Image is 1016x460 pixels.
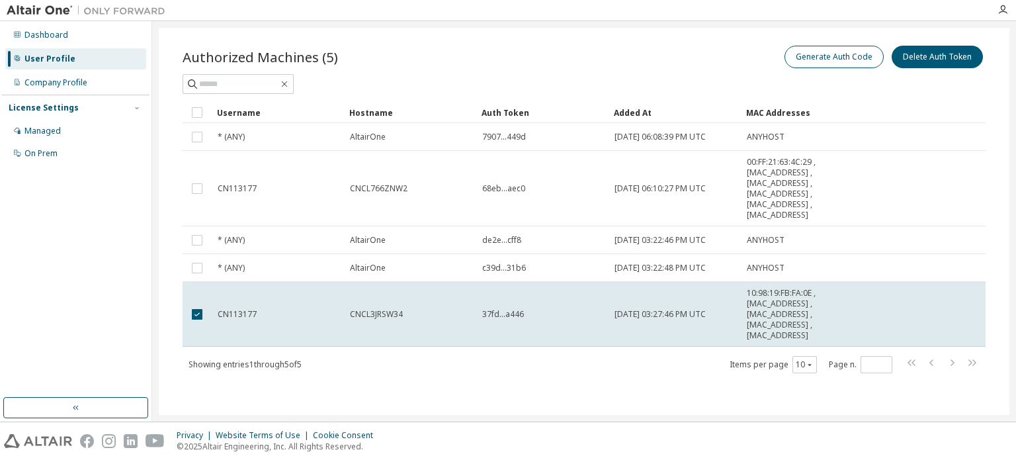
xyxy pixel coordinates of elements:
[80,434,94,448] img: facebook.svg
[24,30,68,40] div: Dashboard
[614,263,706,273] span: [DATE] 03:22:48 PM UTC
[102,434,116,448] img: instagram.svg
[730,356,817,373] span: Items per page
[177,441,381,452] p: © 2025 Altair Engineering, Inc. All Rights Reserved.
[350,132,386,142] span: AltairOne
[218,132,245,142] span: * (ANY)
[24,126,61,136] div: Managed
[216,430,313,441] div: Website Terms of Use
[7,4,172,17] img: Altair One
[747,235,784,246] span: ANYHOST
[350,263,386,273] span: AltairOne
[146,434,165,448] img: youtube.svg
[24,54,75,64] div: User Profile
[350,309,403,320] span: CNCL3JRSW34
[784,46,884,68] button: Generate Auth Code
[796,359,814,370] button: 10
[124,434,138,448] img: linkedin.svg
[482,132,526,142] span: 7907...449d
[747,132,784,142] span: ANYHOST
[217,102,339,123] div: Username
[746,102,840,123] div: MAC Addresses
[482,309,524,320] span: 37fd...a446
[350,183,407,194] span: CNCL766ZNW2
[349,102,471,123] div: Hostname
[24,148,58,159] div: On Prem
[482,102,603,123] div: Auth Token
[218,235,245,246] span: * (ANY)
[183,48,338,66] span: Authorized Machines (5)
[892,46,983,68] button: Delete Auth Token
[9,103,79,113] div: License Settings
[482,235,521,246] span: de2e...cff8
[614,235,706,246] span: [DATE] 03:22:46 PM UTC
[350,235,386,246] span: AltairOne
[747,288,839,341] span: 10:98:19:FB:FA:0E , [MAC_ADDRESS] , [MAC_ADDRESS] , [MAC_ADDRESS] , [MAC_ADDRESS]
[218,183,257,194] span: CN113177
[614,132,706,142] span: [DATE] 06:08:39 PM UTC
[747,263,784,273] span: ANYHOST
[614,309,706,320] span: [DATE] 03:27:46 PM UTC
[482,263,526,273] span: c39d...31b6
[614,183,706,194] span: [DATE] 06:10:27 PM UTC
[313,430,381,441] div: Cookie Consent
[829,356,892,373] span: Page n.
[218,309,257,320] span: CN113177
[177,430,216,441] div: Privacy
[4,434,72,448] img: altair_logo.svg
[482,183,525,194] span: 68eb...aec0
[747,157,839,220] span: 00:FF:21:63:4C:29 , [MAC_ADDRESS] , [MAC_ADDRESS] , [MAC_ADDRESS] , [MAC_ADDRESS] , [MAC_ADDRESS]
[218,263,245,273] span: * (ANY)
[189,359,302,370] span: Showing entries 1 through 5 of 5
[614,102,736,123] div: Added At
[24,77,87,88] div: Company Profile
